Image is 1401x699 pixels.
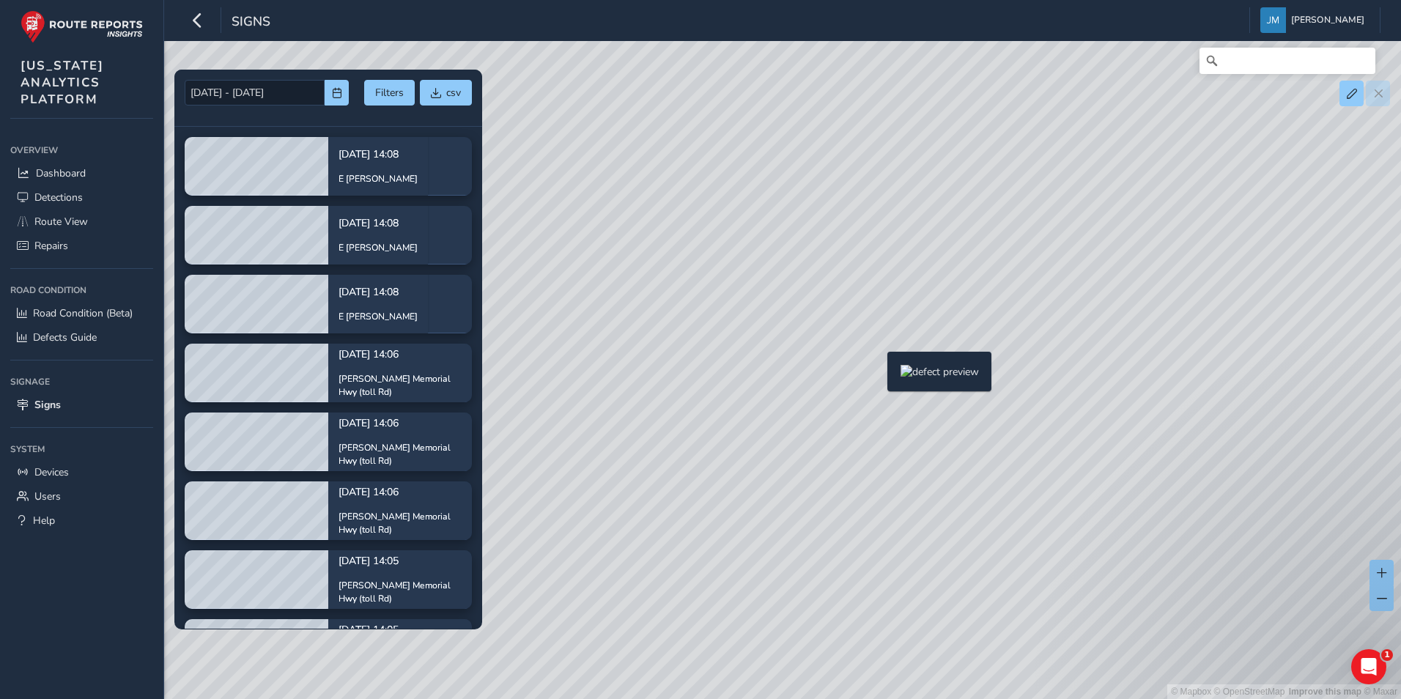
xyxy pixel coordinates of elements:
p: [PERSON_NAME] Memorial Hwy (toll Rd) [339,372,462,399]
a: Signs [10,393,153,417]
span: [US_STATE] ANALYTICS PLATFORM [21,57,104,108]
p: [DATE] 14:05 [339,622,462,637]
a: Devices [10,460,153,484]
img: diamond-layout [1260,7,1286,33]
p: [PERSON_NAME] Memorial Hwy (toll Rd) [339,579,462,606]
p: [DATE] 14:08 [339,284,418,300]
iframe: Intercom live chat [1351,649,1386,684]
span: Signs [34,398,61,412]
span: Defects Guide [33,330,97,344]
span: Users [34,489,61,503]
a: Dashboard [10,161,153,185]
span: [PERSON_NAME] [1291,7,1364,33]
button: Filters [364,80,415,106]
a: Defects Guide [10,325,153,349]
span: Devices [34,465,69,479]
span: Route View [34,215,88,229]
span: Dashboard [36,166,86,180]
p: [PERSON_NAME] Memorial Hwy (toll Rd) [339,510,462,537]
p: [DATE] 14:08 [339,147,418,162]
div: Signage [10,371,153,393]
p: E [PERSON_NAME] [339,310,418,323]
a: Road Condition (Beta) [10,301,153,325]
span: Help [33,514,55,528]
button: csv [420,80,472,106]
p: [DATE] 14:05 [339,553,462,569]
p: [DATE] 14:08 [339,215,418,231]
p: [PERSON_NAME] Memorial Hwy (toll Rd) [339,441,462,468]
img: rr logo [21,10,143,43]
span: Repairs [34,239,68,253]
div: Road Condition [10,279,153,301]
span: csv [446,86,461,100]
p: [DATE] 14:06 [339,415,462,431]
span: 1 [1381,649,1393,661]
a: Detections [10,185,153,210]
button: [PERSON_NAME] [1260,7,1369,33]
span: Signs [232,12,270,33]
a: Help [10,508,153,533]
p: [DATE] 14:06 [339,484,462,500]
a: Repairs [10,234,153,258]
input: Search [1199,48,1375,74]
span: Road Condition (Beta) [33,306,133,320]
a: Route View [10,210,153,234]
span: Detections [34,191,83,204]
div: System [10,438,153,460]
div: Overview [10,139,153,161]
p: [DATE] 14:06 [339,347,462,362]
p: E [PERSON_NAME] [339,241,418,254]
p: E [PERSON_NAME] [339,172,418,185]
a: Users [10,484,153,508]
